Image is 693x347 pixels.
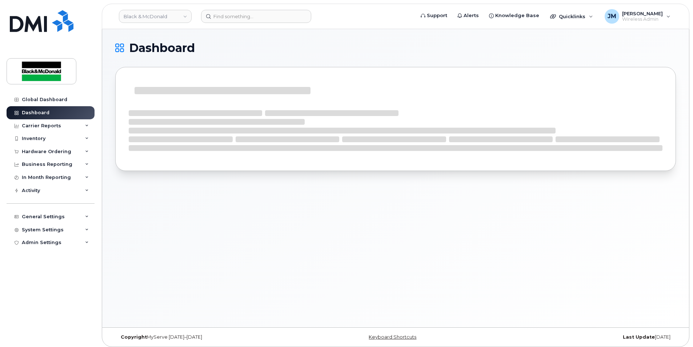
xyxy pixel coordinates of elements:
strong: Last Update [623,334,655,340]
div: [DATE] [489,334,676,340]
span: Dashboard [129,43,195,53]
div: MyServe [DATE]–[DATE] [115,334,302,340]
strong: Copyright [121,334,147,340]
a: Keyboard Shortcuts [369,334,416,340]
